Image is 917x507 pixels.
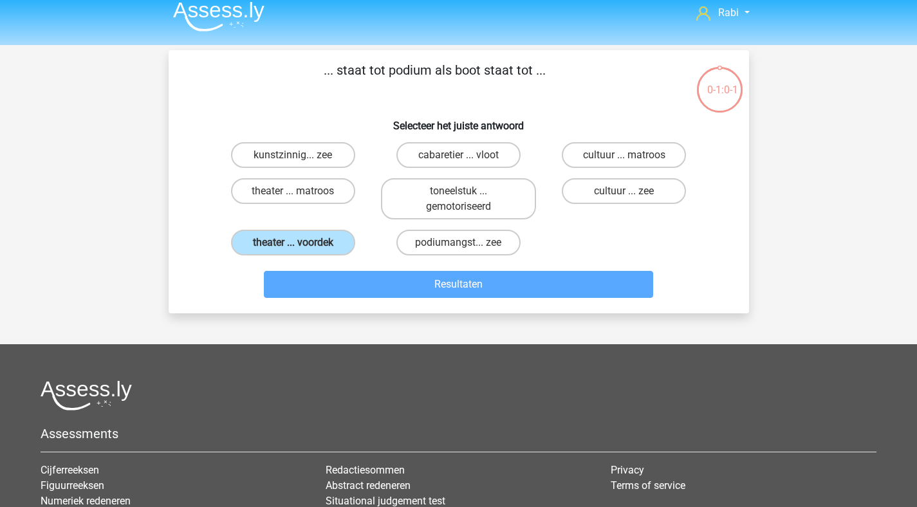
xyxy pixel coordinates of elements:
a: Rabi [691,5,754,21]
a: Abstract redeneren [326,479,411,492]
span: Rabi [718,6,739,19]
a: Redactiesommen [326,464,405,476]
div: 0-1:0-1 [696,66,744,98]
label: podiumangst... zee [396,230,521,255]
label: toneelstuk ... gemotoriseerd [381,178,536,219]
button: Resultaten [264,271,653,298]
img: Assessly [173,1,264,32]
h5: Assessments [41,426,876,441]
h6: Selecteer het juiste antwoord [189,109,728,132]
label: cultuur ... zee [562,178,686,204]
label: theater ... voordek [231,230,355,255]
a: Figuurreeksen [41,479,104,492]
label: kunstzinnig... zee [231,142,355,168]
img: Assessly logo [41,380,132,410]
label: theater ... matroos [231,178,355,204]
a: Terms of service [611,479,685,492]
a: Cijferreeksen [41,464,99,476]
p: ... staat tot podium als boot staat tot ... [189,60,680,99]
label: cultuur ... matroos [562,142,686,168]
a: Numeriek redeneren [41,495,131,507]
label: cabaretier ... vloot [396,142,521,168]
a: Situational judgement test [326,495,445,507]
a: Privacy [611,464,644,476]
